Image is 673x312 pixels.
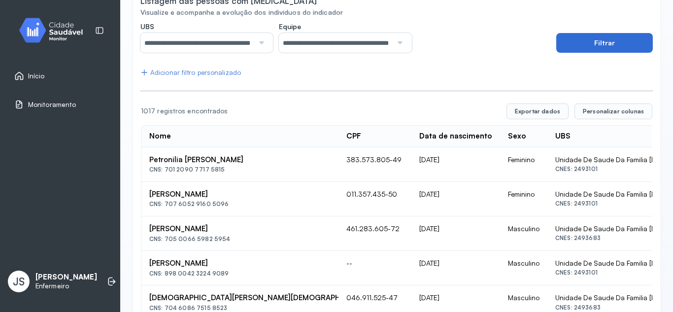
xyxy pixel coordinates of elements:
[149,132,171,141] div: Nome
[411,251,500,285] td: [DATE]
[28,101,76,109] span: Monitoramento
[141,107,499,115] div: 1017 registros encontrados
[500,251,547,285] td: Masculino
[149,259,331,268] div: [PERSON_NAME]
[500,182,547,216] td: Feminino
[140,69,241,77] div: Adicionar filtro personalizado
[14,100,106,109] a: Monitoramento
[149,236,331,243] div: CNS: 705 0066 5982 5954
[583,107,644,115] span: Personalizar colunas
[35,273,97,282] p: [PERSON_NAME]
[10,16,99,45] img: monitor.svg
[35,282,97,290] p: Enfermeiro
[140,22,154,31] span: UBS
[14,71,106,81] a: Início
[419,132,492,141] div: Data de nascimento
[149,224,331,234] div: [PERSON_NAME]
[346,132,361,141] div: CPF
[338,216,411,251] td: 461.283.605-72
[149,166,331,173] div: CNS: 701 2090 7717 5815
[149,201,331,208] div: CNS: 707 6052 9160 5096
[28,72,45,80] span: Início
[500,147,547,182] td: Feminino
[556,33,653,53] button: Filtrar
[411,216,500,251] td: [DATE]
[338,182,411,216] td: 011.357.435-50
[555,132,571,141] div: UBS
[411,147,500,182] td: [DATE]
[279,22,301,31] span: Equipe
[149,270,331,277] div: CNS: 898 0042 3224 9089
[149,305,331,312] div: CNS: 704 6086 7515 8523
[574,104,652,119] button: Personalizar colunas
[338,251,411,285] td: --
[13,275,25,288] span: JS
[500,216,547,251] td: Masculino
[149,190,331,199] div: [PERSON_NAME]
[506,104,569,119] button: Exportar dados
[140,8,653,17] div: Visualize e acompanhe a evolução dos indivíduos do indicador
[508,132,526,141] div: Sexo
[149,155,331,165] div: Petronilia [PERSON_NAME]
[149,293,331,303] div: [DEMOGRAPHIC_DATA][PERSON_NAME][DEMOGRAPHIC_DATA]
[338,147,411,182] td: 383.573.805-49
[411,182,500,216] td: [DATE]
